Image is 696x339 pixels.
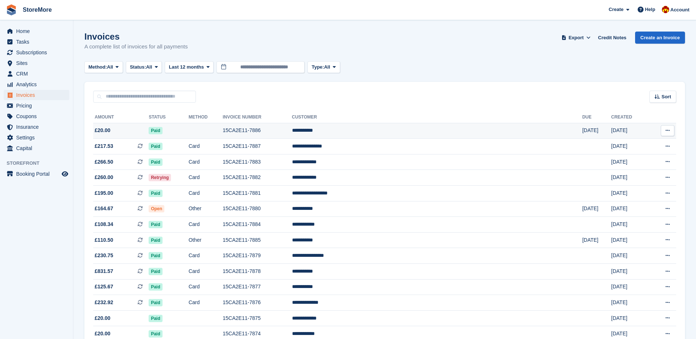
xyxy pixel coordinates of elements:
span: Capital [16,143,60,153]
td: Other [189,232,223,248]
span: Method: [88,63,107,71]
td: 15CA2E11-7881 [223,186,292,201]
a: Credit Notes [595,32,629,44]
td: 15CA2E11-7886 [223,123,292,139]
td: [DATE] [611,139,649,154]
button: Type: All [307,61,340,73]
td: [DATE] [611,279,649,295]
span: Retrying [149,174,171,181]
td: Card [189,170,223,186]
a: menu [4,69,69,79]
td: [DATE] [582,232,611,248]
span: Subscriptions [16,47,60,58]
span: Booking Portal [16,169,60,179]
span: £831.57 [95,267,113,275]
span: Paid [149,268,162,275]
a: menu [4,169,69,179]
span: Account [670,6,689,14]
td: [DATE] [582,123,611,139]
td: [DATE] [611,154,649,170]
a: menu [4,37,69,47]
span: Storefront [7,160,73,167]
span: Type: [311,63,324,71]
span: Tasks [16,37,60,47]
th: Method [189,112,223,123]
span: Analytics [16,79,60,90]
td: [DATE] [611,217,649,233]
td: 15CA2E11-7875 [223,310,292,326]
span: Paid [149,158,162,166]
th: Status [149,112,189,123]
a: Preview store [61,169,69,178]
a: menu [4,47,69,58]
span: £20.00 [95,330,110,338]
a: menu [4,79,69,90]
span: £20.00 [95,127,110,134]
button: Method: All [84,61,123,73]
th: Due [582,112,611,123]
a: menu [4,90,69,100]
td: Card [189,264,223,280]
span: Paid [149,283,162,291]
td: [DATE] [611,264,649,280]
td: 15CA2E11-7884 [223,217,292,233]
td: Card [189,295,223,311]
span: CRM [16,69,60,79]
td: 15CA2E11-7882 [223,170,292,186]
th: Amount [93,112,149,123]
span: Invoices [16,90,60,100]
button: Status: All [126,61,162,73]
td: [DATE] [582,201,611,217]
span: Sites [16,58,60,68]
span: Create [609,6,623,13]
span: Paid [149,330,162,338]
span: Paid [149,221,162,228]
td: Card [189,154,223,170]
span: Settings [16,132,60,143]
span: All [324,63,330,71]
a: menu [4,143,69,153]
span: £195.00 [95,189,113,197]
td: [DATE] [611,295,649,311]
span: Paid [149,299,162,306]
span: Paid [149,127,162,134]
td: 15CA2E11-7883 [223,154,292,170]
td: Card [189,186,223,201]
a: menu [4,132,69,143]
h1: Invoices [84,32,188,41]
th: Customer [292,112,582,123]
span: Coupons [16,111,60,121]
a: menu [4,122,69,132]
span: Open [149,205,164,212]
span: Export [569,34,584,41]
td: Card [189,248,223,264]
a: StoreMore [20,4,55,16]
td: 15CA2E11-7877 [223,279,292,295]
td: [DATE] [611,232,649,248]
td: [DATE] [611,248,649,264]
span: £108.34 [95,220,113,228]
td: 15CA2E11-7878 [223,264,292,280]
img: stora-icon-8386f47178a22dfd0bd8f6a31ec36ba5ce8667c1dd55bd0f319d3a0aa187defe.svg [6,4,17,15]
span: Paid [149,315,162,322]
td: [DATE] [611,310,649,326]
img: Store More Team [662,6,669,13]
span: £230.75 [95,252,113,259]
td: 15CA2E11-7880 [223,201,292,217]
td: 15CA2E11-7885 [223,232,292,248]
td: [DATE] [611,123,649,139]
a: menu [4,111,69,121]
span: Paid [149,190,162,197]
span: Paid [149,252,162,259]
span: £110.50 [95,236,113,244]
td: [DATE] [611,201,649,217]
th: Created [611,112,649,123]
span: £164.67 [95,205,113,212]
span: Insurance [16,122,60,132]
span: Status: [130,63,146,71]
span: Paid [149,237,162,244]
a: Create an Invoice [635,32,685,44]
td: [DATE] [611,170,649,186]
td: 15CA2E11-7876 [223,295,292,311]
td: Card [189,217,223,233]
